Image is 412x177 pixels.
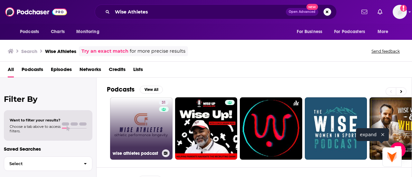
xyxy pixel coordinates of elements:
span: Want to filter your results? [10,118,61,122]
a: All [8,64,14,77]
a: Podcasts [22,64,43,77]
h2: Podcasts [107,85,135,93]
a: Show notifications dropdown [359,6,370,17]
span: Select [4,162,79,166]
button: open menu [15,26,47,38]
button: Send feedback [370,49,402,54]
span: Open Advanced [289,10,315,13]
img: User Profile [393,5,407,19]
a: Charts [47,26,69,38]
span: Charts [51,27,65,36]
a: Lists [133,64,143,77]
a: PodcastsView All [107,85,163,93]
button: Select [4,156,92,171]
span: Logged in as Ashley_Beenen [393,5,407,19]
button: open menu [292,26,330,38]
a: Credits [109,64,126,77]
button: open menu [72,26,108,38]
a: Show notifications dropdown [375,6,385,17]
a: Networks [80,64,101,77]
input: Search podcasts, credits, & more... [112,7,286,17]
span: Choose a tab above to access filters. [10,124,61,133]
span: For Podcasters [334,27,365,36]
button: View All [140,86,163,93]
button: Open AdvancedNew [286,8,318,16]
h3: wise athletes podcast [113,151,159,156]
span: New [306,4,318,10]
a: Episodes [51,64,72,77]
span: Monitoring [76,27,99,36]
img: Podchaser - Follow, Share and Rate Podcasts [5,6,67,18]
span: More [378,27,389,36]
button: open menu [373,26,397,38]
svg: Add a profile image [400,5,407,12]
h3: Search [21,48,37,54]
div: Search podcasts, credits, & more... [95,4,337,19]
a: 31wise athletes podcast [110,97,173,160]
h2: Filter By [4,94,92,104]
span: for more precise results [130,48,185,55]
span: Podcasts [20,27,39,36]
div: Open Intercom Messenger [390,142,406,158]
a: Try an exact match [81,48,128,55]
button: Show profile menu [393,5,407,19]
span: 31 [162,100,166,106]
p: Saved Searches [4,146,92,152]
span: For Business [297,27,322,36]
button: open menu [330,26,374,38]
h3: Wise Athletes [45,48,76,54]
a: 31 [159,100,168,105]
